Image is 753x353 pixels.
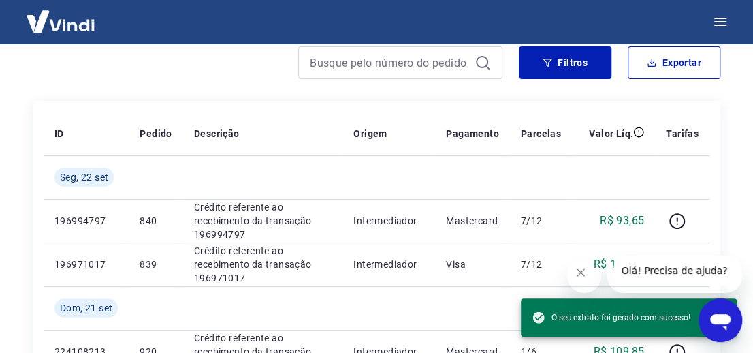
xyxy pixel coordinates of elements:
[600,213,644,229] p: R$ 93,65
[521,258,561,271] p: 7/12
[194,200,332,241] p: Crédito referente ao recebimento da transação 196994797
[446,214,499,228] p: Mastercard
[194,127,240,140] p: Descrição
[607,256,742,293] iframe: Mensagem da empresa
[446,258,499,271] p: Visa
[140,127,172,140] p: Pedido
[353,258,424,271] p: Intermediador
[567,259,601,293] iframe: Fechar mensagem
[519,46,611,79] button: Filtros
[589,127,633,140] p: Valor Líq.
[353,214,424,228] p: Intermediador
[353,127,387,140] p: Origem
[140,258,172,271] p: 839
[628,46,720,79] button: Exportar
[194,244,332,285] p: Crédito referente ao recebimento da transação 196971017
[532,311,690,324] span: O seu extrato foi gerado com sucesso!
[54,214,118,228] p: 196994797
[16,1,105,42] img: Vindi
[140,214,172,228] p: 840
[446,127,499,140] p: Pagamento
[310,52,469,73] input: Busque pelo número do pedido
[54,258,118,271] p: 196971017
[699,298,742,342] iframe: Botão para abrir a janela de mensagens
[60,170,108,184] span: Seg, 22 set
[54,127,64,140] p: ID
[60,301,112,315] span: Dom, 21 set
[666,127,699,140] p: Tarifas
[521,214,561,228] p: 7/12
[521,127,561,140] p: Parcelas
